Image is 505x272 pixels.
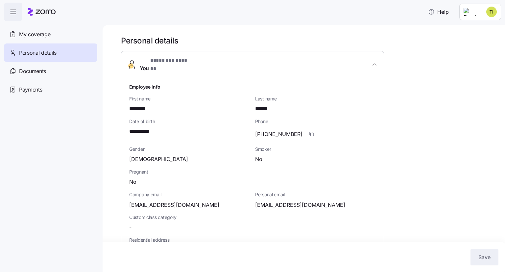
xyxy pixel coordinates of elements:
button: Help [423,5,454,18]
span: [EMAIL_ADDRESS][DOMAIN_NAME] [255,201,345,209]
span: My coverage [19,30,50,39]
span: Date of birth [129,118,250,125]
span: Documents [19,67,46,75]
button: Save [470,249,498,265]
img: 9e4b929297bf010c72727e2ff207a5c7 [486,7,497,17]
span: First name [129,95,250,102]
span: Company email [129,191,250,198]
span: No [129,178,136,186]
a: Payments [4,80,97,99]
span: [PHONE_NUMBER] [255,130,302,138]
a: Personal details [4,43,97,62]
span: Smoker [255,146,376,152]
span: Help [428,8,449,16]
span: Save [478,253,491,261]
span: You [140,57,193,72]
span: Residential address [129,237,376,243]
span: Phone [255,118,376,125]
img: Employer logo [464,8,477,16]
span: No [255,155,262,163]
span: Pregnant [129,169,376,175]
span: Personal email [255,191,376,198]
span: Custom class category [129,214,250,221]
h1: Employee info [129,83,376,90]
span: Payments [19,86,42,94]
span: [DEMOGRAPHIC_DATA] [129,155,188,163]
span: Last name [255,95,376,102]
span: Gender [129,146,250,152]
span: [EMAIL_ADDRESS][DOMAIN_NAME] [129,201,219,209]
a: Documents [4,62,97,80]
h1: Personal details [121,36,496,46]
span: Personal details [19,49,57,57]
span: - [129,224,132,232]
a: My coverage [4,25,97,43]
